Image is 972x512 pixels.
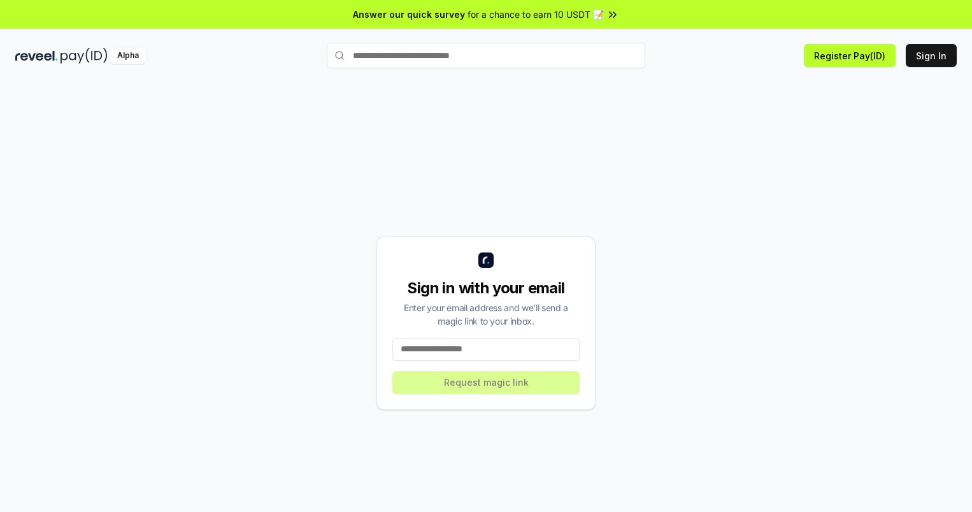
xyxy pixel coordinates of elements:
div: Enter your email address and we’ll send a magic link to your inbox. [392,301,580,328]
img: logo_small [478,252,494,268]
span: for a chance to earn 10 USDT 📝 [468,8,604,21]
button: Register Pay(ID) [804,44,896,67]
div: Alpha [110,48,146,64]
button: Sign In [906,44,957,67]
img: reveel_dark [15,48,58,64]
div: Sign in with your email [392,278,580,298]
span: Answer our quick survey [353,8,465,21]
img: pay_id [61,48,108,64]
